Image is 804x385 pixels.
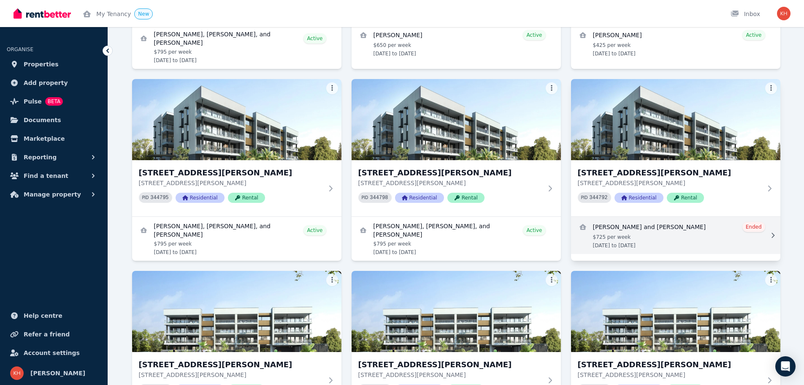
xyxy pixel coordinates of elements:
[7,149,101,166] button: Reporting
[24,329,70,339] span: Refer a friend
[571,25,780,62] a: View details for Joy Lee
[139,179,323,187] p: [STREET_ADDRESS][PERSON_NAME]
[447,193,485,203] span: Rental
[578,371,762,379] p: [STREET_ADDRESS][PERSON_NAME]
[7,186,101,203] button: Manage property
[358,359,542,371] h3: [STREET_ADDRESS][PERSON_NAME]
[571,271,780,352] img: 12/26 Arthur Street, Coffs Harbour
[139,371,323,379] p: [STREET_ADDRESS][PERSON_NAME]
[571,79,780,216] a: 9/26 Arthur Street, Coffs Harbour[STREET_ADDRESS][PERSON_NAME][STREET_ADDRESS][PERSON_NAME]PID 34...
[571,79,780,160] img: 9/26 Arthur Street, Coffs Harbour
[7,130,101,147] a: Marketplace
[352,79,561,160] img: 8/26 Arthur Street, Coffs Harbour
[395,193,444,203] span: Residential
[10,366,24,380] img: Karen Hickey
[358,179,542,187] p: [STREET_ADDRESS][PERSON_NAME]
[138,11,149,17] span: New
[667,193,704,203] span: Rental
[578,167,762,179] h3: [STREET_ADDRESS][PERSON_NAME]
[362,195,368,200] small: PID
[578,359,762,371] h3: [STREET_ADDRESS][PERSON_NAME]
[578,179,762,187] p: [STREET_ADDRESS][PERSON_NAME]
[132,271,341,352] img: 10/26 Arthur Street, Coffs Harbour
[24,152,57,162] span: Reporting
[24,59,59,69] span: Properties
[7,93,101,110] a: PulseBETA
[370,195,388,201] code: 344798
[7,46,33,52] span: ORGANISE
[777,7,790,20] img: Karen Hickey
[326,274,338,286] button: More options
[24,189,81,199] span: Manage property
[615,193,663,203] span: Residential
[581,195,588,200] small: PID
[546,82,558,94] button: More options
[132,79,341,160] img: 7/26 Arthur Street, Coffs Harbour
[7,167,101,184] button: Find a tenant
[132,79,341,216] a: 7/26 Arthur Street, Coffs Harbour[STREET_ADDRESS][PERSON_NAME][STREET_ADDRESS][PERSON_NAME]PID 34...
[24,78,68,88] span: Add property
[7,56,101,73] a: Properties
[352,25,561,62] a: View details for Dominique Batenga
[352,217,561,261] a: View details for Mafi Giolagon-Pascual, Diane Arevalo, and Ronadette Pineda
[731,10,760,18] div: Inbox
[24,96,42,106] span: Pulse
[24,115,61,125] span: Documents
[150,195,168,201] code: 344795
[546,274,558,286] button: More options
[765,274,777,286] button: More options
[589,195,607,201] code: 344792
[7,74,101,91] a: Add property
[7,344,101,361] a: Account settings
[352,79,561,216] a: 8/26 Arthur Street, Coffs Harbour[STREET_ADDRESS][PERSON_NAME][STREET_ADDRESS][PERSON_NAME]PID 34...
[45,97,63,106] span: BETA
[142,195,149,200] small: PID
[24,311,62,321] span: Help centre
[24,348,80,358] span: Account settings
[176,193,225,203] span: Residential
[24,171,68,181] span: Find a tenant
[30,368,85,378] span: [PERSON_NAME]
[132,25,341,69] a: View details for Joan Marie Abordo, Raquel Carandang, and Mary France Sinogbuhan
[571,217,780,254] a: View details for Steven Kilner and Darian Galloway
[358,371,542,379] p: [STREET_ADDRESS][PERSON_NAME]
[352,271,561,352] img: 11/26 Arthur Street, Coffs Harbour
[24,134,65,144] span: Marketplace
[775,356,796,377] div: Open Intercom Messenger
[7,307,101,324] a: Help centre
[326,82,338,94] button: More options
[765,82,777,94] button: More options
[7,112,101,128] a: Documents
[358,167,542,179] h3: [STREET_ADDRESS][PERSON_NAME]
[139,359,323,371] h3: [STREET_ADDRESS][PERSON_NAME]
[139,167,323,179] h3: [STREET_ADDRESS][PERSON_NAME]
[132,217,341,261] a: View details for Yuri Gagarin, Don Almonte, and Rolly Cuarto
[14,7,71,20] img: RentBetter
[7,326,101,343] a: Refer a friend
[228,193,265,203] span: Rental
